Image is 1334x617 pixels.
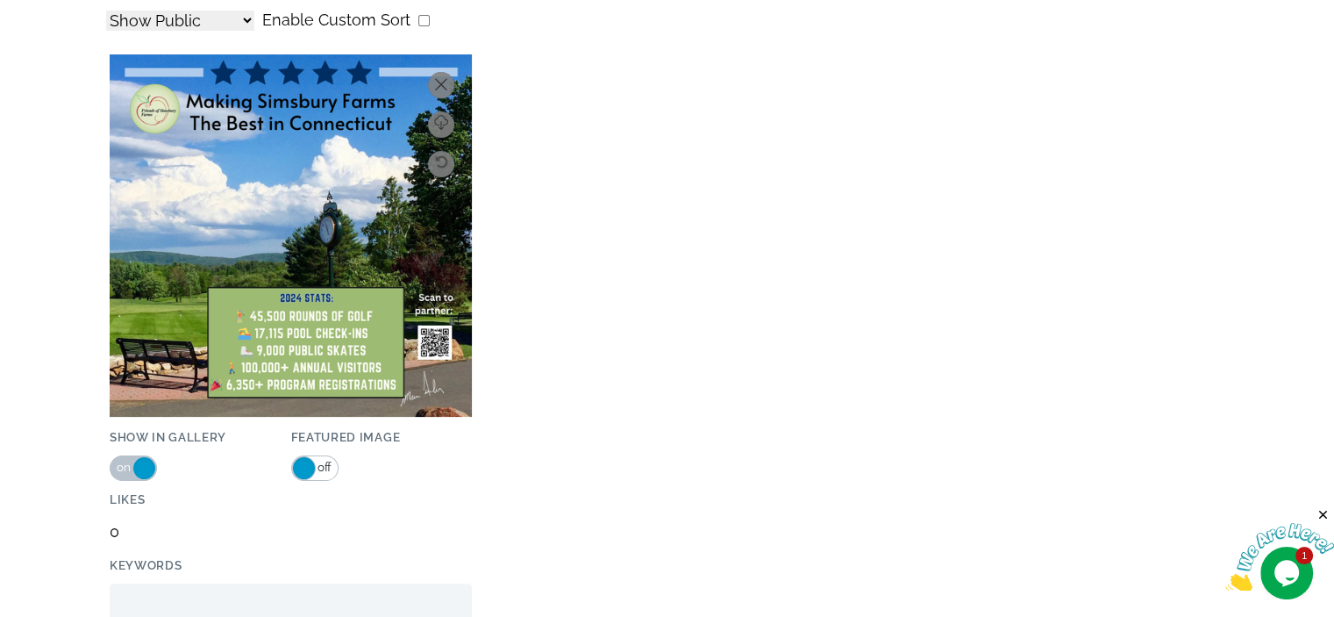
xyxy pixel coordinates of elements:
span: off [316,456,332,479]
p: 0 [110,518,291,546]
iframe: chat widget [1225,507,1334,591]
label: Show in Gallery [110,427,291,448]
label: Enable Custom Sort [262,6,410,34]
label: Featured Image [291,427,473,448]
img: 220792 [110,54,472,417]
label: Likes [110,489,291,510]
a: Download [428,111,454,138]
span: on [117,456,132,479]
label: Keywords [110,555,472,576]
